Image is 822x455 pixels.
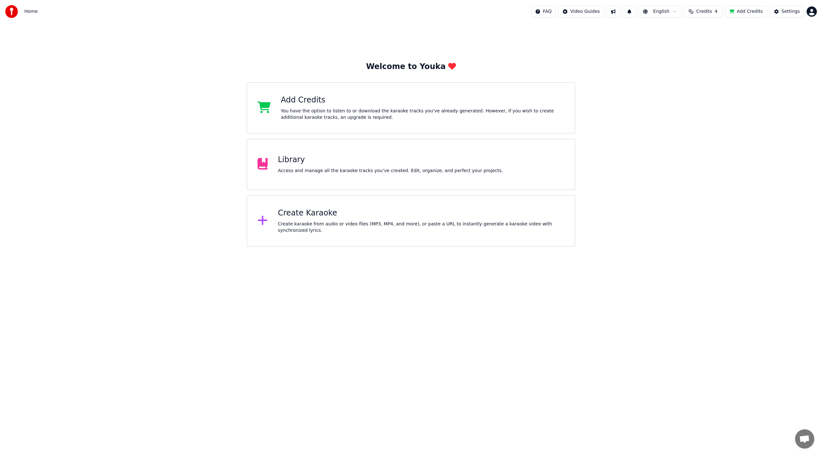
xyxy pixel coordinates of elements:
div: Open chat [795,429,814,449]
span: 4 [715,8,718,15]
div: Library [278,155,503,165]
nav: breadcrumb [24,8,38,15]
div: Settings [782,8,800,15]
span: Credits [696,8,712,15]
button: Video Guides [558,6,604,17]
button: FAQ [531,6,556,17]
button: Add Credits [725,6,767,17]
div: Create Karaoke [278,208,565,218]
div: Create karaoke from audio or video files (MP3, MP4, and more), or paste a URL to instantly genera... [278,221,565,234]
button: Credits4 [684,6,722,17]
div: You have the option to listen to or download the karaoke tracks you've already generated. However... [281,108,565,121]
div: Welcome to Youka [366,62,456,72]
span: Home [24,8,38,15]
img: youka [5,5,18,18]
div: Add Credits [281,95,565,105]
div: Access and manage all the karaoke tracks you’ve created. Edit, organize, and perfect your projects. [278,168,503,174]
button: Settings [770,6,804,17]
